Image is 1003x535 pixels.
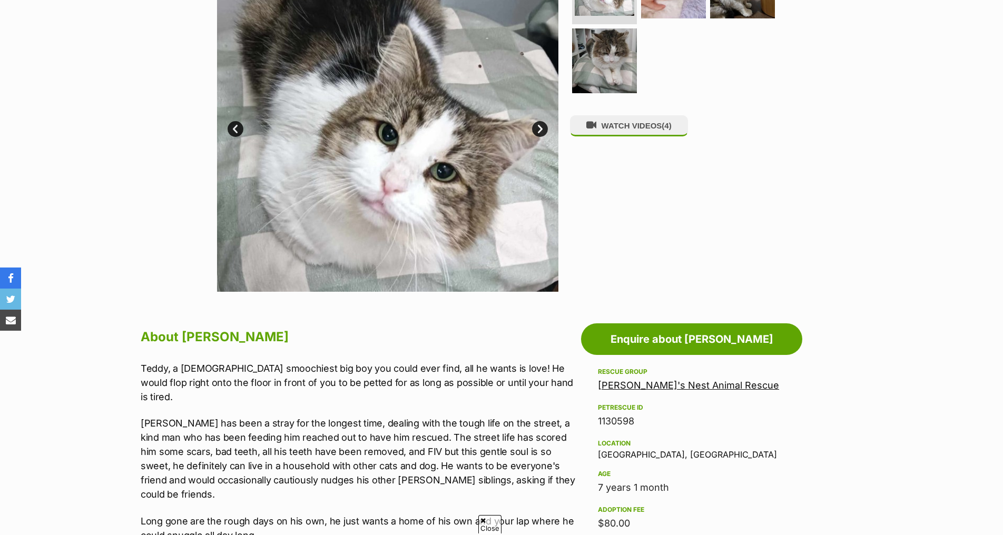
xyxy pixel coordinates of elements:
div: Rescue group [598,368,785,376]
button: WATCH VIDEOS(4) [570,115,688,136]
a: Prev [228,121,243,137]
span: (4) [662,121,671,130]
p: [PERSON_NAME] has been a stray for the longest time, dealing with the tough life on the street, a... [141,416,576,501]
div: PetRescue ID [598,403,785,412]
div: Location [598,439,785,448]
span: Close [478,515,501,533]
div: 1130598 [598,414,785,429]
div: $80.00 [598,516,785,531]
div: Age [598,470,785,478]
div: Adoption fee [598,506,785,514]
div: 7 years 1 month [598,480,785,495]
a: [PERSON_NAME]'s Nest Animal Rescue [598,380,779,391]
a: Enquire about [PERSON_NAME] [581,323,802,355]
p: Teddy, a [DEMOGRAPHIC_DATA] smoochiest big boy you could ever find, all he wants is love! He woul... [141,361,576,404]
a: Next [532,121,548,137]
img: Photo of Teddy [572,28,637,93]
div: [GEOGRAPHIC_DATA], [GEOGRAPHIC_DATA] [598,437,785,459]
h2: About [PERSON_NAME] [141,325,576,349]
